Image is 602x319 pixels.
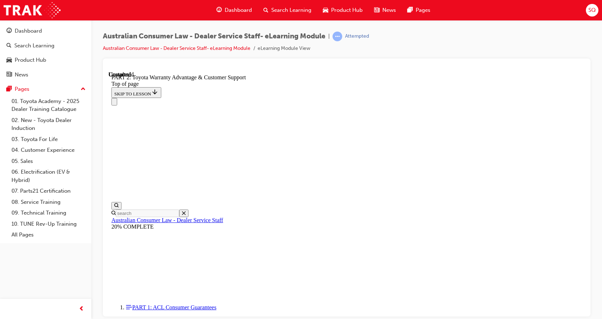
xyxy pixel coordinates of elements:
[3,152,473,159] div: 20% COMPLETE
[9,219,89,230] a: 10. TUNE Rev-Up Training
[15,71,28,79] div: News
[9,156,89,167] a: 05. Sales
[374,6,379,15] span: news-icon
[15,85,29,93] div: Pages
[258,3,317,18] a: search-iconSearch Learning
[4,2,61,18] img: Trak
[6,20,50,25] span: SKIP TO LESSON
[9,145,89,156] a: 04. Customer Experience
[9,115,89,134] a: 02. New - Toyota Dealer Induction
[14,42,54,50] div: Search Learning
[271,6,311,14] span: Search Learning
[323,6,328,15] span: car-icon
[368,3,402,18] a: news-iconNews
[3,83,89,96] button: Pages
[9,166,89,186] a: 06. Electrification (EV & Hybrid)
[416,6,430,14] span: Pages
[3,146,115,152] a: Australian Consumer Law - Dealer Service Staff
[7,138,71,146] input: Search
[345,33,369,40] div: Attempted
[331,6,363,14] span: Product Hub
[3,39,89,52] a: Search Learning
[216,6,222,15] span: guage-icon
[588,6,596,14] span: SQ
[211,3,258,18] a: guage-iconDashboard
[3,53,89,67] a: Product Hub
[9,134,89,145] a: 03. Toyota For Life
[3,16,53,27] button: SKIP TO LESSON
[3,131,13,138] button: Open search menu
[382,6,396,14] span: News
[3,3,473,9] div: PART 2: Toyota Warranty Advantage & Customer Support
[263,6,268,15] span: search-icon
[79,305,84,314] span: prev-icon
[6,72,12,78] span: news-icon
[6,43,11,49] span: search-icon
[6,86,12,93] span: pages-icon
[9,229,89,240] a: All Pages
[9,207,89,219] a: 09. Technical Training
[225,6,252,14] span: Dashboard
[402,3,436,18] a: pages-iconPages
[333,32,342,41] span: learningRecordVerb_ATTEMPT-icon
[258,44,310,53] li: eLearning Module View
[407,6,413,15] span: pages-icon
[9,197,89,208] a: 08. Service Training
[3,23,89,83] button: DashboardSearch LearningProduct HubNews
[15,27,42,35] div: Dashboard
[15,56,46,64] div: Product Hub
[81,85,86,94] span: up-icon
[317,3,368,18] a: car-iconProduct Hub
[103,45,250,51] a: Australian Consumer Law - Dealer Service Staff- eLearning Module
[103,32,325,41] span: Australian Consumer Law - Dealer Service Staff- eLearning Module
[9,186,89,197] a: 07. Parts21 Certification
[71,138,80,146] button: Close search menu
[9,96,89,115] a: 01. Toyota Academy - 2025 Dealer Training Catalogue
[328,32,330,41] span: |
[3,24,89,38] a: Dashboard
[3,9,473,16] div: Top of page
[3,27,9,34] button: Close navigation menu
[6,57,12,64] span: car-icon
[586,4,598,17] button: SQ
[3,68,89,81] a: News
[6,28,12,34] span: guage-icon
